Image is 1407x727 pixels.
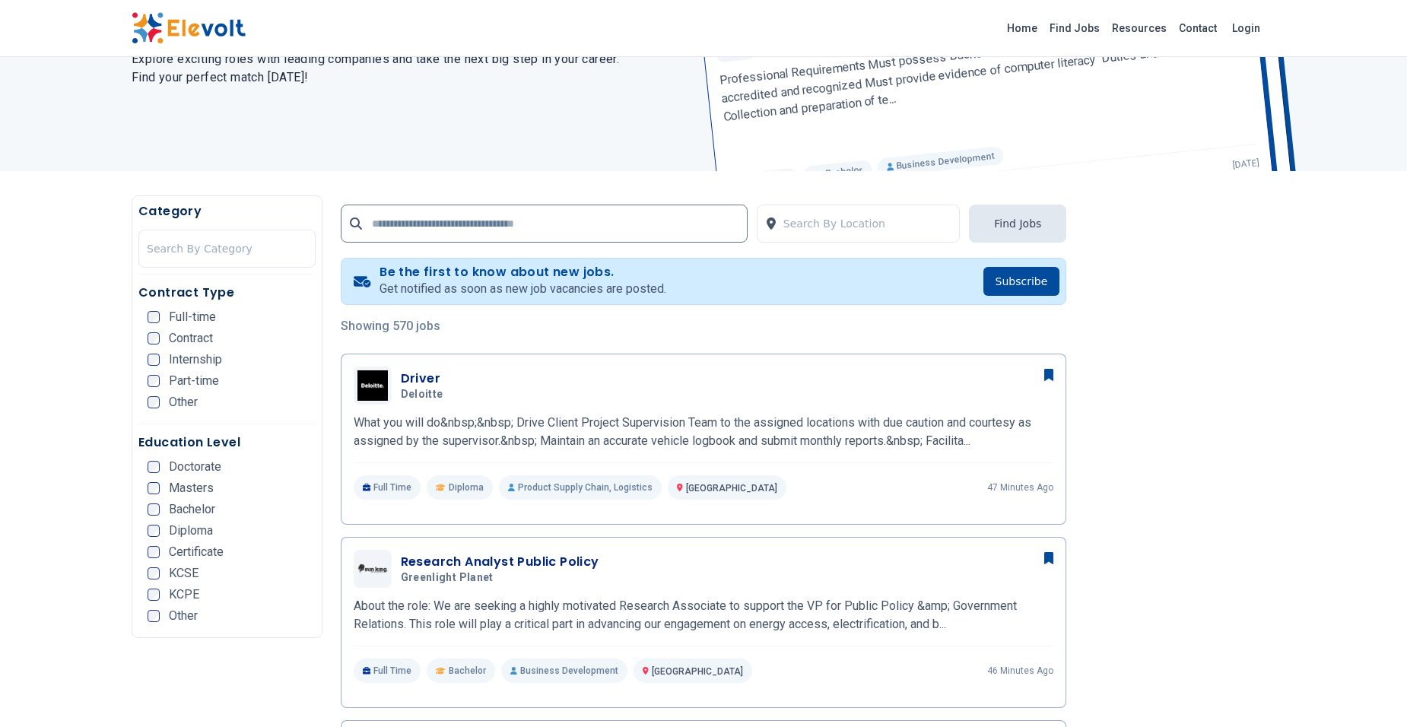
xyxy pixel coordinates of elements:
a: Resources [1106,16,1173,40]
input: Internship [148,354,160,366]
span: Contract [169,332,213,344]
a: Find Jobs [1043,16,1106,40]
h4: Be the first to know about new jobs. [380,265,666,280]
span: KCSE [169,567,199,579]
p: Showing 570 jobs [341,317,1067,335]
span: Doctorate [169,461,221,473]
span: Diploma [169,525,213,537]
img: Deloitte [357,370,388,401]
p: Business Development [501,659,627,683]
p: Product Supply Chain, Logistics [499,475,662,500]
input: Contract [148,332,160,344]
input: Part-time [148,375,160,387]
p: 46 minutes ago [987,665,1053,677]
span: KCPE [169,589,199,601]
button: Subscribe [983,267,1060,296]
p: About the role: We are seeking a highly motivated Research Associate to support the VP for Public... [354,597,1054,633]
input: Diploma [148,525,160,537]
input: Masters [148,482,160,494]
h5: Contract Type [138,284,316,302]
span: Masters [169,482,214,494]
span: Deloitte [401,388,443,402]
h5: Education Level [138,433,316,452]
p: Full Time [354,475,421,500]
span: Other [169,610,198,622]
span: Certificate [169,546,224,558]
input: Bachelor [148,503,160,516]
input: KCPE [148,589,160,601]
img: Elevolt [132,12,246,44]
span: [GEOGRAPHIC_DATA] [652,666,743,677]
input: Certificate [148,546,160,558]
h3: Driver [401,370,449,388]
input: Doctorate [148,461,160,473]
p: 47 minutes ago [987,481,1053,494]
input: Other [148,610,160,622]
span: Other [169,396,198,408]
a: Greenlight PlanetResearch Analyst Public PolicyGreenlight PlanetAbout the role: We are seeking a ... [354,550,1054,683]
p: Full Time [354,659,421,683]
span: Greenlight Planet [401,571,494,585]
input: KCSE [148,567,160,579]
span: Bachelor [449,665,486,677]
span: Part-time [169,375,219,387]
span: Internship [169,354,222,366]
span: Bachelor [169,503,215,516]
p: What you will do&nbsp;&nbsp; Drive Client Project Supervision Team to the assigned locations with... [354,414,1054,450]
h3: Research Analyst Public Policy [401,553,599,571]
a: Home [1001,16,1043,40]
iframe: Advertisement [1085,256,1275,713]
span: Full-time [169,311,216,323]
span: Diploma [449,481,484,494]
h2: Explore exciting roles with leading companies and take the next big step in your career. Find you... [132,50,685,87]
input: Full-time [148,311,160,323]
button: Find Jobs [969,205,1066,243]
input: Other [148,396,160,408]
a: DeloitteDriverDeloitteWhat you will do&nbsp;&nbsp; Drive Client Project Supervision Team to the a... [354,367,1054,500]
img: Greenlight Planet [357,564,388,573]
a: Login [1223,13,1269,43]
p: Get notified as soon as new job vacancies are posted. [380,280,666,298]
span: [GEOGRAPHIC_DATA] [686,483,777,494]
a: Contact [1173,16,1223,40]
h5: Category [138,202,316,221]
iframe: Chat Widget [1331,654,1407,727]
